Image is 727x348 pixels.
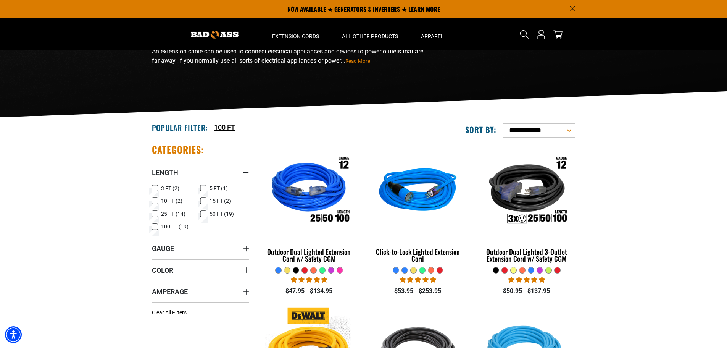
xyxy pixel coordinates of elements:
summary: Apparel [409,18,455,50]
span: Amperage [152,287,188,296]
summary: Amperage [152,281,249,302]
span: 100 FT (19) [161,224,189,229]
span: 50 FT (19) [210,211,234,217]
span: 10 FT (2) [161,198,182,204]
span: Color [152,266,173,275]
span: All Other Products [342,33,398,40]
span: Clear All Filters [152,309,187,316]
div: $50.95 - $137.95 [478,286,575,296]
summary: Length [152,162,249,183]
span: 4.80 stars [508,276,545,283]
span: Length [152,168,178,177]
a: Open this option [535,18,547,50]
span: Gauge [152,244,174,253]
img: blue [370,147,466,235]
span: 5 FT (1) [210,186,228,191]
div: Outdoor Dual Lighted 3-Outlet Extension Cord w/ Safety CGM [478,248,575,262]
span: Extension Cords [272,33,319,40]
div: $53.95 - $253.95 [369,286,466,296]
img: Outdoor Dual Lighted 3-Outlet Extension Cord w/ Safety CGM [479,147,575,235]
img: Outdoor Dual Lighted Extension Cord w/ Safety CGM [261,147,357,235]
a: cart [552,30,564,39]
a: blue Click-to-Lock Lighted Extension Cord [369,144,466,267]
span: Apparel [421,33,444,40]
div: Accessibility Menu [5,326,22,343]
h2: Categories: [152,144,205,155]
span: 4.87 stars [400,276,436,283]
label: Sort by: [465,125,496,134]
span: 25 FT (14) [161,211,185,217]
summary: All Other Products [330,18,409,50]
summary: Color [152,259,249,281]
h2: Popular Filter: [152,123,208,133]
p: An extension cable can be used to connect electrical appliances and devices to power outlets that... [152,47,430,65]
span: 3 FT (2) [161,186,179,191]
summary: Gauge [152,238,249,259]
a: Outdoor Dual Lighted Extension Cord w/ Safety CGM Outdoor Dual Lighted Extension Cord w/ Safety CGM [261,144,358,267]
span: 15 FT (2) [210,198,231,204]
div: $47.95 - $134.95 [261,286,358,296]
span: 4.81 stars [291,276,327,283]
summary: Extension Cords [261,18,330,50]
a: Outdoor Dual Lighted 3-Outlet Extension Cord w/ Safety CGM Outdoor Dual Lighted 3-Outlet Extensio... [478,144,575,267]
div: Click-to-Lock Lighted Extension Cord [369,248,466,262]
img: Bad Ass Extension Cords [191,31,239,39]
span: Read More [345,58,370,64]
summary: Search [518,28,530,40]
a: 100 FT [214,122,235,133]
a: Clear All Filters [152,309,190,317]
div: Outdoor Dual Lighted Extension Cord w/ Safety CGM [261,248,358,262]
